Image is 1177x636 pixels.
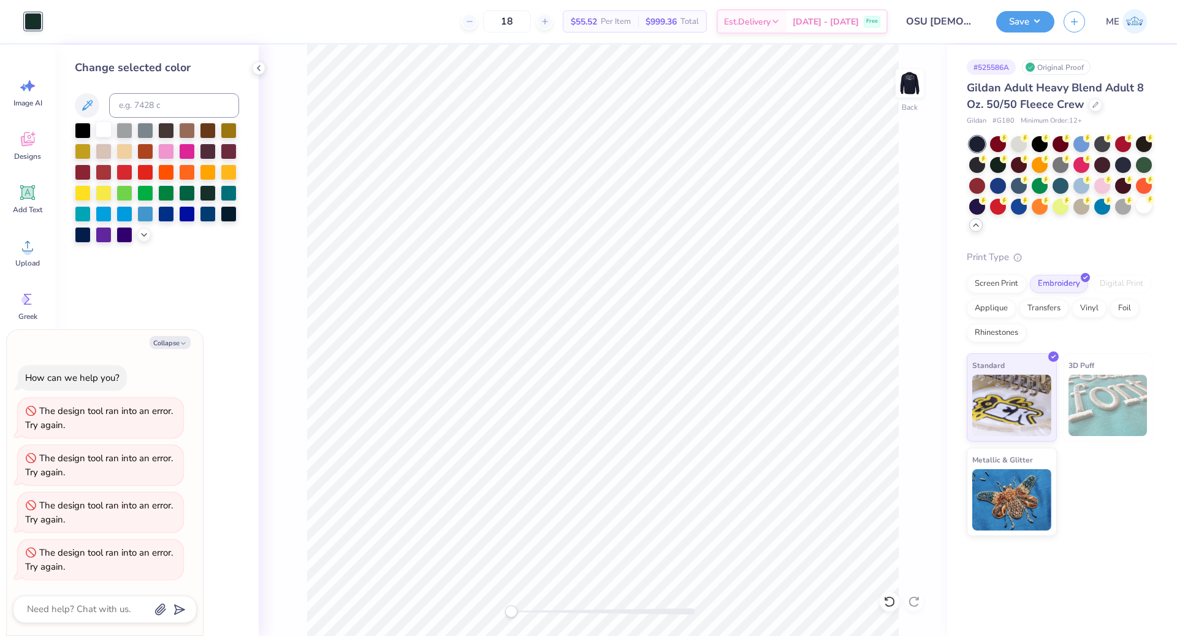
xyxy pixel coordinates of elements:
span: $999.36 [646,15,677,28]
div: Original Proof [1022,59,1091,75]
div: # 525586A [967,59,1016,75]
span: Total [680,15,699,28]
span: ME [1106,15,1119,29]
img: Maria Espena [1122,9,1147,34]
div: Foil [1110,299,1139,318]
div: Rhinestones [967,324,1026,342]
div: Embroidery [1030,275,1088,293]
img: Metallic & Glitter [972,469,1051,531]
div: Transfers [1019,299,1068,318]
div: Applique [967,299,1016,318]
div: Screen Print [967,275,1026,293]
span: Greek [18,312,37,321]
span: Gildan Adult Heavy Blend Adult 8 Oz. 50/50 Fleece Crew [967,80,1144,112]
div: Change selected color [75,59,239,76]
div: Digital Print [1092,275,1151,293]
div: The design tool ran into an error. Try again. [25,452,173,478]
a: ME [1100,9,1152,34]
span: Minimum Order: 12 + [1021,116,1082,126]
span: [DATE] - [DATE] [793,15,859,28]
span: Add Text [13,205,42,215]
img: Standard [972,375,1051,436]
span: Image AI [13,98,42,108]
button: Save [996,11,1054,33]
input: e.g. 7428 c [109,93,239,118]
span: Standard [972,359,1005,372]
img: 3D Puff [1068,375,1148,436]
span: 3D Puff [1068,359,1094,372]
span: Per Item [601,15,631,28]
span: Free [866,17,878,26]
span: Est. Delivery [724,15,771,28]
img: Back [897,71,922,96]
div: Vinyl [1072,299,1107,318]
div: Back [902,102,918,113]
span: # G180 [992,116,1015,126]
div: The design tool ran into an error. Try again. [25,546,173,573]
span: Designs [14,151,41,161]
input: Untitled Design [897,9,987,34]
span: Metallic & Glitter [972,453,1033,466]
span: Gildan [967,116,986,126]
span: $55.52 [571,15,597,28]
div: How can we help you? [25,372,120,384]
div: Print Type [967,250,1152,264]
span: Upload [15,258,40,268]
div: The design tool ran into an error. Try again. [25,405,173,431]
button: Collapse [150,336,191,349]
input: – – [483,10,531,33]
div: Accessibility label [505,605,517,618]
div: The design tool ran into an error. Try again. [25,499,173,526]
